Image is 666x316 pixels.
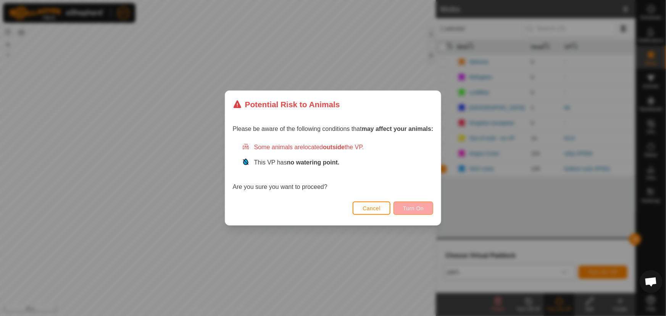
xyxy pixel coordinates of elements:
span: This VP has [254,159,340,166]
span: located the VP. [303,144,364,150]
div: Are you sure you want to proceed? [233,143,434,192]
button: Turn On [393,202,433,215]
span: Turn On [403,205,424,211]
strong: outside [323,144,345,150]
div: Some animals are [242,143,434,152]
span: Please be aware of the following conditions that [233,126,434,132]
button: Cancel [353,202,390,215]
strong: may affect your animals: [362,126,434,132]
span: Cancel [363,205,381,211]
strong: no watering point. [287,159,340,166]
div: Open chat [640,270,663,293]
div: Potential Risk to Animals [233,98,340,110]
